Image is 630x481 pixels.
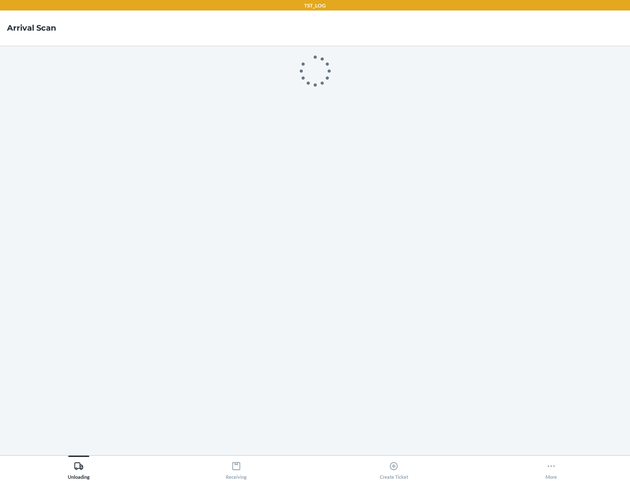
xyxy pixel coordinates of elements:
[304,2,326,10] p: TST_LOG
[7,22,56,34] h4: Arrival Scan
[226,458,247,480] div: Receiving
[546,458,557,480] div: More
[68,458,90,480] div: Unloading
[380,458,408,480] div: Create Ticket
[472,456,630,480] button: More
[157,456,315,480] button: Receiving
[315,456,472,480] button: Create Ticket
